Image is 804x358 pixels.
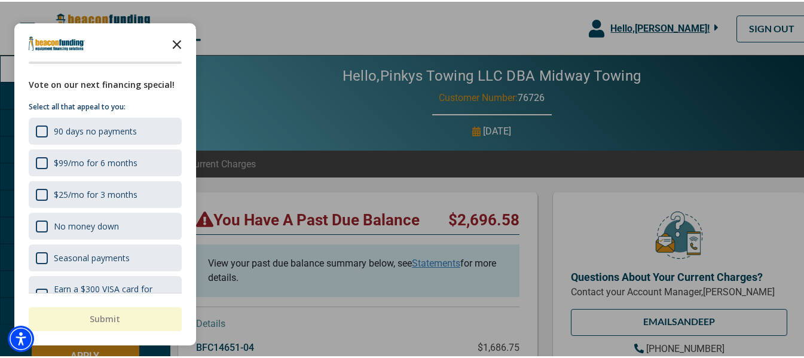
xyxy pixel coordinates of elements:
div: Earn a $300 VISA card for financing [29,274,182,311]
button: Submit [29,305,182,329]
div: $25/mo for 3 months [29,179,182,206]
div: Survey [14,22,196,344]
div: Seasonal payments [29,243,182,270]
div: $99/mo for 6 months [29,148,182,175]
div: Vote on our next financing special! [29,77,182,90]
div: Seasonal payments [54,250,130,262]
p: Select all that appeal to you: [29,99,182,111]
div: Earn a $300 VISA card for financing [54,281,175,304]
div: 90 days no payments [54,124,137,135]
div: 90 days no payments [29,116,182,143]
div: Accessibility Menu [8,324,34,350]
img: Company logo [29,35,85,49]
button: Close the survey [165,30,189,54]
div: $25/mo for 3 months [54,187,137,198]
div: No money down [54,219,119,230]
div: No money down [29,211,182,238]
div: $99/mo for 6 months [54,155,137,167]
